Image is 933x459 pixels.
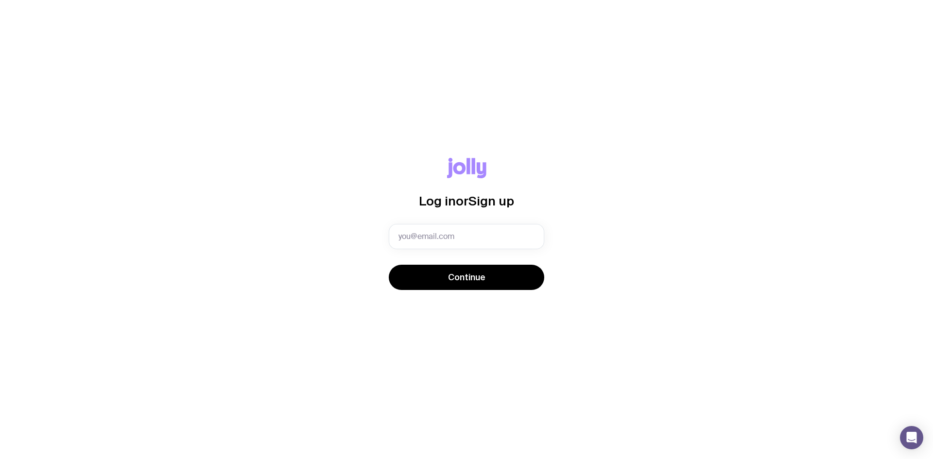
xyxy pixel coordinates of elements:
button: Continue [389,265,544,290]
input: you@email.com [389,224,544,249]
span: Sign up [468,194,514,208]
div: Open Intercom Messenger [900,426,923,449]
span: or [456,194,468,208]
span: Continue [448,272,485,283]
span: Log in [419,194,456,208]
